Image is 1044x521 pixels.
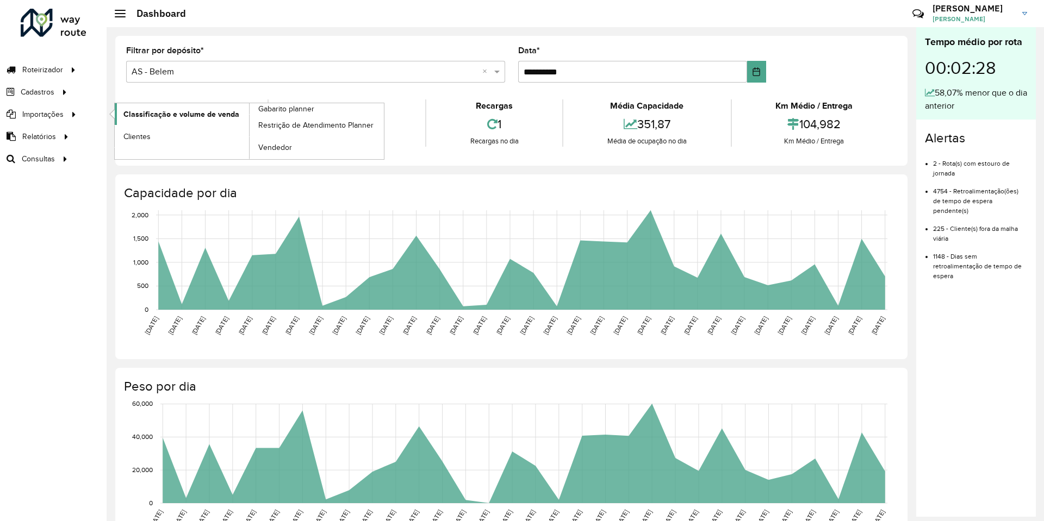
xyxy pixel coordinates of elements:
[659,315,675,336] text: [DATE]
[425,315,440,336] text: [DATE]
[933,14,1014,24] span: [PERSON_NAME]
[518,44,540,57] label: Data
[145,306,148,313] text: 0
[237,315,253,336] text: [DATE]
[190,315,206,336] text: [DATE]
[823,315,839,336] text: [DATE]
[308,315,324,336] text: [DATE]
[429,99,560,112] div: Recargas
[429,136,560,147] div: Recargas no dia
[747,61,766,83] button: Choose Date
[589,315,605,336] text: [DATE]
[132,466,153,473] text: 20,000
[22,64,63,76] span: Roteirizador
[331,315,347,336] text: [DATE]
[636,315,651,336] text: [DATE]
[133,235,148,242] text: 1,500
[933,243,1027,281] li: 1148 - Dias sem retroalimentação de tempo de espera
[167,315,183,336] text: [DATE]
[258,103,314,115] span: Gabarito planner
[129,99,265,112] div: Total de rotas
[566,136,728,147] div: Média de ocupação no dia
[132,400,153,407] text: 60,000
[906,2,930,26] a: Contato Rápido
[355,315,370,336] text: [DATE]
[250,137,384,159] a: Vendedor
[22,153,55,165] span: Consultas
[132,434,153,441] text: 40,000
[144,315,159,336] text: [DATE]
[542,315,558,336] text: [DATE]
[870,315,886,336] text: [DATE]
[271,99,422,112] div: Total de entregas
[149,499,153,506] text: 0
[378,315,394,336] text: [DATE]
[115,103,384,159] a: Gabarito planner
[258,142,292,153] span: Vendedor
[126,8,186,20] h2: Dashboard
[847,315,862,336] text: [DATE]
[776,315,792,336] text: [DATE]
[612,315,628,336] text: [DATE]
[258,120,374,131] span: Restrição de Atendimento Planner
[22,109,64,120] span: Importações
[925,130,1027,146] h4: Alertas
[735,112,894,136] div: 104,982
[126,44,204,57] label: Filtrar por depósito
[566,99,728,112] div: Média Capacidade
[519,315,535,336] text: [DATE]
[137,283,148,290] text: 500
[115,125,249,147] a: Clientes
[21,86,54,98] span: Cadastros
[566,112,728,136] div: 351,87
[482,65,492,78] span: Clear all
[735,136,894,147] div: Km Médio / Entrega
[933,216,1027,243] li: 225 - Cliente(s) fora da malha viária
[565,315,581,336] text: [DATE]
[214,315,229,336] text: [DATE]
[132,211,148,218] text: 2,000
[123,109,239,120] span: Classificação e volume de venda
[448,315,464,336] text: [DATE]
[933,3,1014,14] h3: [PERSON_NAME]
[735,99,894,112] div: Km Médio / Entrega
[123,131,151,142] span: Clientes
[495,315,511,336] text: [DATE]
[22,131,56,142] span: Relatórios
[284,315,300,336] text: [DATE]
[753,315,769,336] text: [DATE]
[706,315,722,336] text: [DATE]
[124,185,897,201] h4: Capacidade por dia
[933,150,1027,178] li: 2 - Rota(s) com estouro de jornada
[925,35,1027,49] div: Tempo médio por rota
[401,315,417,336] text: [DATE]
[250,115,384,136] a: Restrição de Atendimento Planner
[682,315,698,336] text: [DATE]
[133,259,148,266] text: 1,000
[124,379,897,394] h4: Peso por dia
[471,315,487,336] text: [DATE]
[800,315,816,336] text: [DATE]
[429,112,560,136] div: 1
[115,103,249,125] a: Classificação e volume de venda
[925,49,1027,86] div: 00:02:28
[260,315,276,336] text: [DATE]
[933,178,1027,216] li: 4754 - Retroalimentação(ões) de tempo de espera pendente(s)
[925,86,1027,112] div: 58,07% menor que o dia anterior
[730,315,745,336] text: [DATE]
